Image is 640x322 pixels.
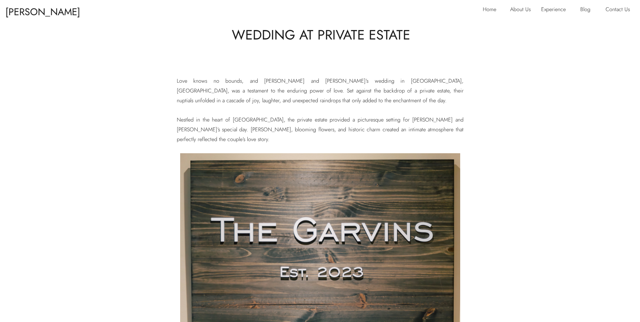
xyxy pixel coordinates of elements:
[483,5,500,16] a: Home
[541,5,571,16] a: Experience
[135,25,507,44] h1: Wedding At Private Estate
[177,76,464,144] p: Love knows no bounds, and [PERSON_NAME] and [PERSON_NAME]’s wedding in [GEOGRAPHIC_DATA], [GEOGRA...
[606,5,634,16] a: Contact Us
[580,5,595,16] a: Blog
[5,3,87,16] p: [PERSON_NAME] & [PERSON_NAME]
[510,5,536,16] a: About Us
